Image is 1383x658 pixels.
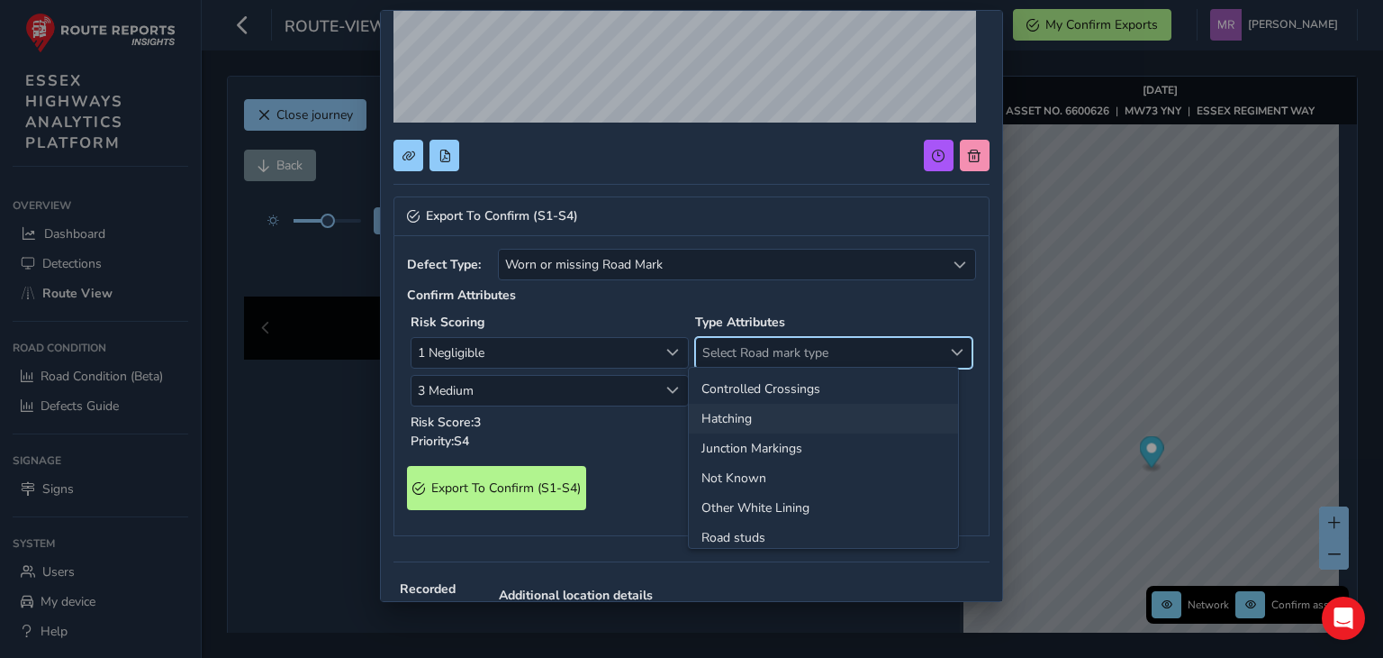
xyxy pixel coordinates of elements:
[689,434,958,463] li: Junction Markings
[411,314,484,331] strong: Risk Scoring
[945,250,975,279] div: Select a type
[393,236,989,536] div: Collapse
[407,466,586,510] button: Export To Confirm (S1-S4)
[1322,597,1365,640] div: Open Intercom Messenger
[499,250,945,279] span: Worn or missing Road Mark
[400,580,474,598] strong: Recorded
[431,480,581,497] span: Export To Confirm (S1-S4)
[689,523,958,553] li: Road studs
[407,287,516,304] strong: Confirm Attributes
[426,210,578,223] span: Export To Confirm (S1-S4)
[696,338,943,368] span: Select Road mark type
[658,338,688,368] div: Consequence
[942,338,972,368] div: Select Road mark type
[689,463,958,493] li: Not Known
[393,196,989,236] a: Collapse
[411,413,689,432] p: Risk Score: 3
[411,338,658,368] span: 1 Negligible
[411,432,689,451] p: Priority: S4
[689,493,958,523] li: Other White Lining
[689,404,958,434] li: Hatching
[658,376,688,406] div: Likelihood
[695,314,785,331] strong: Type Attributes
[411,376,658,406] span: 3 Medium
[407,256,492,273] strong: Defect Type:
[499,587,976,604] strong: Additional location details
[689,374,958,404] li: Controlled Crossings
